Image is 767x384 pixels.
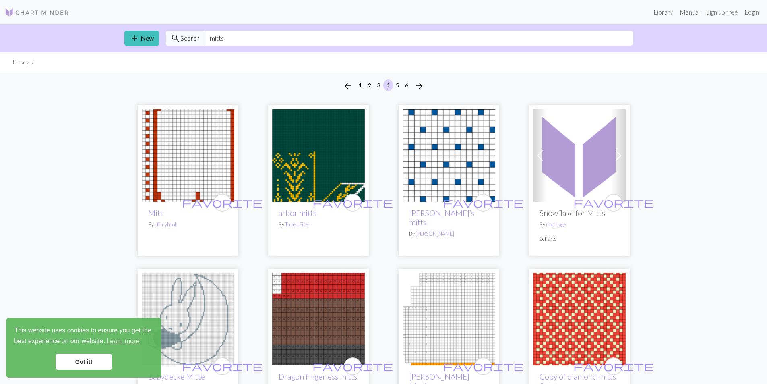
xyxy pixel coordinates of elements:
[343,80,353,91] span: arrow_back
[533,109,626,202] img: Snowflake for Mitts
[343,81,353,91] i: Previous
[312,360,393,372] span: favorite
[411,79,427,92] button: Next
[540,221,619,228] p: By
[409,208,474,227] a: [PERSON_NAME]’s mitts
[573,196,654,209] span: favorite
[312,358,393,374] i: favourite
[142,151,234,158] a: Mitt
[272,109,365,202] img: arbor mitts
[5,8,69,17] img: Logo
[285,221,310,228] a: TupeloFiber
[573,195,654,211] i: favourite
[533,273,626,365] img: diamond mitts 3
[546,221,566,228] a: mkdpage
[443,360,523,372] span: favorite
[374,79,384,91] button: 3
[279,221,358,228] p: By
[356,79,365,91] button: 1
[393,79,402,91] button: 5
[605,194,622,212] button: favourite
[105,335,141,347] a: learn more about cookies
[403,273,495,365] img: Coco Mitts
[573,358,654,374] i: favourite
[148,372,205,381] a: Babydecke Mitte
[741,4,762,20] a: Login
[414,81,424,91] i: Next
[182,358,263,374] i: favourite
[142,273,234,365] img: Babydecke Mitte
[182,196,263,209] span: favorite
[182,195,263,211] i: favourite
[272,314,365,322] a: Dragon fingerless mitts
[650,4,676,20] a: Library
[340,79,427,92] nav: Page navigation
[312,196,393,209] span: favorite
[279,208,316,218] a: arbor mitts
[124,31,159,46] a: New
[148,221,228,228] p: By
[365,79,374,91] button: 2
[272,151,365,158] a: arbor mitts
[148,208,163,218] a: Mitt
[180,33,200,43] span: Search
[533,151,626,158] a: Snowflake for Mitts
[443,358,523,374] i: favourite
[272,273,365,365] img: Dragon fingerless mitts
[155,221,177,228] a: offmyhook
[474,357,492,375] button: favourite
[703,4,741,20] a: Sign up free
[142,109,234,202] img: Mitt
[182,360,263,372] span: favorite
[56,354,112,370] a: dismiss cookie message
[213,194,231,212] button: favourite
[344,357,362,375] button: favourite
[443,196,523,209] span: favorite
[540,208,619,218] h2: Snowflake for Mitts
[533,314,626,322] a: diamond mitts 3
[344,194,362,212] button: favourite
[403,109,495,202] img: Penny’s mitts
[312,195,393,211] i: favourite
[14,326,153,347] span: This website uses cookies to ensure you get the best experience on our website.
[416,230,454,237] a: [PERSON_NAME]
[130,33,139,44] span: add
[605,357,622,375] button: favourite
[279,372,357,381] a: Dragon fingerless mitts
[540,235,619,243] p: 2 charts
[213,357,231,375] button: favourite
[409,230,489,238] p: By
[6,318,161,378] div: cookieconsent
[142,314,234,322] a: Babydecke Mitte
[414,80,424,91] span: arrow_forward
[403,314,495,322] a: Coco Mitts
[474,194,492,212] button: favourite
[171,33,180,44] span: search
[443,195,523,211] i: favourite
[402,79,411,91] button: 6
[676,4,703,20] a: Manual
[340,79,356,92] button: Previous
[383,79,393,91] button: 4
[13,59,29,66] li: Library
[573,360,654,372] span: favorite
[403,151,495,158] a: Penny’s mitts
